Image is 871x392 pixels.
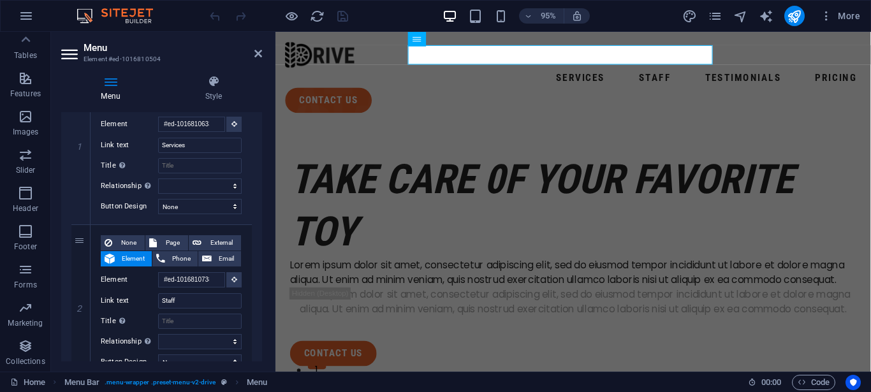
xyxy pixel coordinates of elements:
span: Code [798,375,830,390]
em: 1 [70,142,89,152]
button: Email [198,251,241,266]
button: Usercentrics [845,375,861,390]
p: Footer [14,242,37,252]
button: publish [784,6,805,26]
button: More [815,6,865,26]
span: None [116,235,141,250]
button: Click here to leave preview mode and continue editing [284,8,299,24]
label: Button Design [101,354,158,370]
button: Element [101,251,152,266]
input: Title [158,158,242,173]
span: Click to select. Double-click to edit [247,375,267,390]
span: . menu-wrapper .preset-menu-v2-drive [105,375,216,390]
i: On resize automatically adjust zoom level to fit chosen device. [571,10,583,22]
input: No element chosen [158,272,225,287]
button: Phone [152,251,198,266]
span: Email [216,251,237,266]
i: Pages (Ctrl+Alt+S) [708,9,722,24]
h6: Session time [748,375,782,390]
button: Page [145,235,188,250]
p: Forms [14,280,37,290]
em: 2 [70,303,89,314]
span: : [770,377,772,387]
span: Phone [169,251,194,266]
i: Publish [787,9,801,24]
nav: breadcrumb [64,375,268,390]
i: This element is a customizable preset [221,379,227,386]
input: No element chosen [158,117,225,132]
i: Navigator [733,9,748,24]
label: Title [101,158,158,173]
i: Reload page [310,9,325,24]
img: Editor Logo [73,8,169,24]
h4: Menu [61,75,165,102]
p: Marketing [8,318,43,328]
span: Element [119,251,148,266]
p: Tables [14,50,37,61]
button: text_generator [759,8,774,24]
a: Home [10,375,45,390]
label: Link text [101,138,158,153]
button: reload [309,8,325,24]
input: Title [158,314,242,329]
span: Page [161,235,184,250]
h6: 95% [538,8,559,24]
label: Element [101,272,158,287]
i: Design (Ctrl+Alt+Y) [682,9,697,24]
button: navigator [733,8,749,24]
button: pages [708,8,723,24]
input: Link text... [158,138,242,153]
p: Features [10,89,41,99]
label: Relationship [101,178,158,194]
span: 00 00 [761,375,781,390]
label: Title [101,314,158,329]
button: External [189,235,241,250]
span: Click to select. Double-click to edit [64,375,100,390]
p: Header [13,203,38,214]
h2: Menu [84,42,262,54]
button: 1 [34,349,53,355]
input: Link text... [158,293,242,309]
button: design [682,8,698,24]
button: None [101,235,145,250]
p: Images [13,127,39,137]
label: Button Design [101,199,158,214]
h3: Element #ed-1016810504 [84,54,237,65]
h4: Style [165,75,262,102]
i: AI Writer [759,9,773,24]
span: More [820,10,860,22]
p: Slider [16,165,36,175]
label: Relationship [101,334,158,349]
p: Collections [6,356,45,367]
span: External [205,235,237,250]
button: Code [792,375,835,390]
label: Element [101,117,158,132]
button: 95% [519,8,564,24]
label: Link text [101,293,158,309]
